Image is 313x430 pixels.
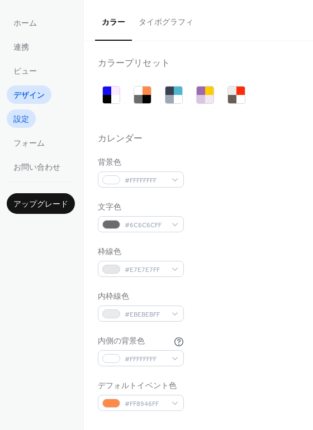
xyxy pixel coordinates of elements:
span: 設定 [13,114,29,126]
span: お問い合わせ [13,162,60,174]
div: カレンダー [98,133,143,145]
span: デザイン [13,90,45,102]
div: 文字色 [98,202,182,213]
span: フォーム [13,138,45,150]
a: お問い合わせ [7,157,67,176]
div: 内側の背景色 [98,336,172,347]
span: ホーム [13,18,37,30]
button: アップグレード [7,193,75,214]
span: アップグレード [13,199,68,211]
span: 連携 [13,42,29,54]
a: フォーム [7,133,51,152]
span: #E7E7E7FF [125,264,166,276]
span: #FF8946FF [125,398,166,410]
span: #FFFFFFFF [125,175,166,187]
div: 内枠線色 [98,291,182,303]
div: 枠線色 [98,246,182,258]
span: #6C6C6CFF [125,219,166,231]
a: ホーム [7,13,44,32]
span: ビュー [13,66,37,78]
span: #EBEBEBFF [125,309,166,321]
a: デザイン [7,85,51,104]
div: デフォルトイベント色 [98,380,182,392]
span: #FFFFFFFF [125,353,166,365]
div: カラープリセット [98,58,170,70]
a: 連携 [7,37,36,56]
a: ビュー [7,61,44,80]
a: 設定 [7,109,36,128]
div: 背景色 [98,157,182,169]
